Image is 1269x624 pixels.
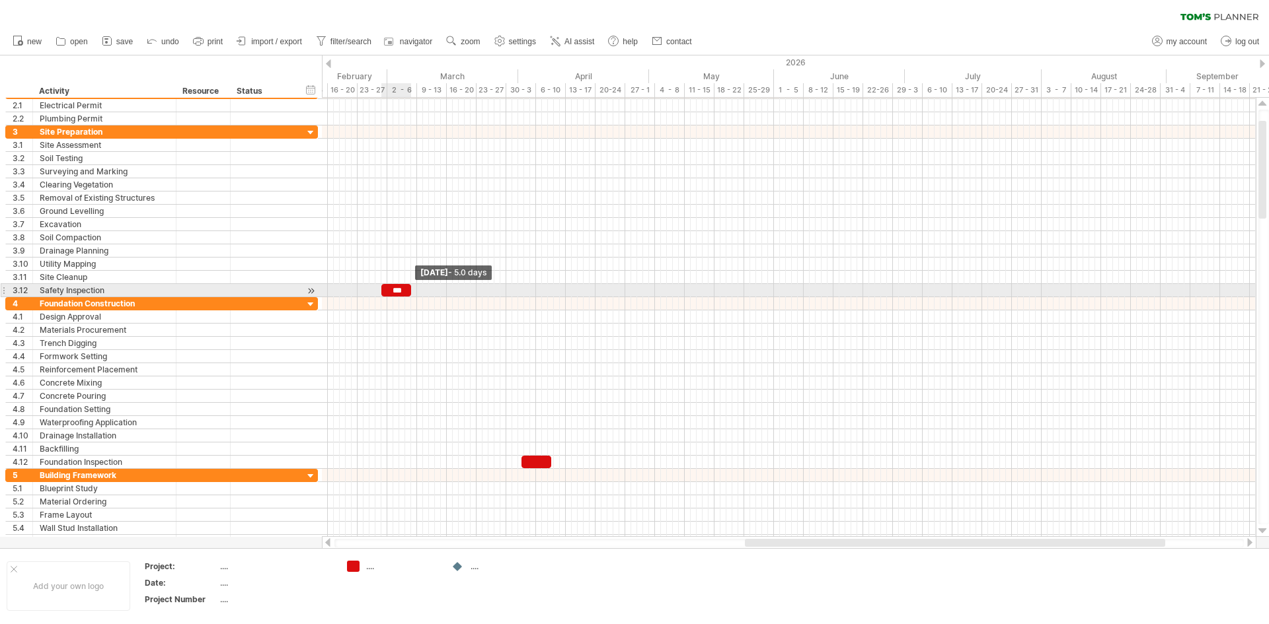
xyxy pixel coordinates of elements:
[518,69,649,83] div: April 2026
[237,85,289,98] div: Status
[220,561,331,572] div: ....
[13,258,32,270] div: 3.10
[666,37,692,46] span: contact
[40,139,169,151] div: Site Assessment
[952,83,982,97] div: 13 - 17
[13,495,32,508] div: 5.2
[40,218,169,230] div: Excavation
[905,69,1042,83] div: July 2026
[13,390,32,402] div: 4.7
[13,284,32,296] div: 3.12
[40,258,169,270] div: Utility Mapping
[40,178,169,191] div: Clearing Vegetation
[536,83,566,97] div: 6 - 10
[13,363,32,376] div: 4.5
[1220,83,1250,97] div: 14 - 18
[1217,33,1263,50] a: log out
[400,37,432,46] span: navigator
[1235,37,1259,46] span: log out
[40,244,169,257] div: Drainage Planning
[40,416,169,429] div: Waterproofing Application
[13,99,32,112] div: 2.1
[190,33,227,50] a: print
[143,33,183,50] a: undo
[251,37,302,46] span: import / export
[13,508,32,521] div: 5.3
[40,456,169,468] div: Foundation Inspection
[509,37,536,46] span: settings
[40,429,169,442] div: Drainage Installation
[52,33,92,50] a: open
[744,83,774,97] div: 25-29
[863,83,893,97] div: 22-26
[415,265,492,280] div: [DATE]
[40,522,169,534] div: Wall Stud Installation
[98,33,137,50] a: save
[13,244,32,257] div: 3.9
[13,271,32,283] div: 3.11
[804,83,833,97] div: 8 - 12
[448,267,486,277] span: - 5.0 days
[13,297,32,310] div: 4
[13,456,32,468] div: 4.12
[39,85,169,98] div: Activity
[40,99,169,112] div: Electrical Permit
[1071,83,1101,97] div: 10 - 14
[1167,37,1207,46] span: my account
[1042,69,1167,83] div: August 2026
[40,508,169,521] div: Frame Layout
[13,191,32,204] div: 3.5
[13,482,32,495] div: 5.1
[1131,83,1161,97] div: 24-28
[268,69,387,83] div: February 2026
[40,337,169,349] div: Trench Digging
[40,390,169,402] div: Concrete Pouring
[13,125,32,138] div: 3
[70,37,88,46] span: open
[145,594,217,605] div: Project Number
[40,165,169,178] div: Surveying and Marking
[685,83,714,97] div: 11 - 15
[13,178,32,191] div: 3.4
[40,152,169,164] div: Soil Testing
[387,83,417,97] div: 2 - 6
[13,376,32,389] div: 4.6
[40,191,169,204] div: Removal of Existing Structures
[328,83,358,97] div: 16 - 20
[145,577,217,588] div: Date:
[40,112,169,125] div: Plumbing Permit
[387,69,518,83] div: March 2026
[13,324,32,336] div: 4.2
[161,37,179,46] span: undo
[833,83,863,97] div: 15 - 19
[13,139,32,151] div: 3.1
[596,83,625,97] div: 20-24
[40,535,169,547] div: Floor Joist Installation
[566,83,596,97] div: 13 - 17
[116,37,133,46] span: save
[13,337,32,349] div: 4.3
[13,535,32,547] div: 5.5
[40,297,169,310] div: Foundation Construction
[40,482,169,495] div: Blueprint Study
[13,205,32,217] div: 3.6
[648,33,696,50] a: contact
[382,33,436,50] a: navigator
[13,112,32,125] div: 2.2
[649,69,774,83] div: May 2026
[40,495,169,508] div: Material Ordering
[1101,83,1131,97] div: 17 - 21
[40,271,169,283] div: Site Cleanup
[40,324,169,336] div: Materials Procurement
[220,594,331,605] div: ....
[208,37,223,46] span: print
[13,469,32,481] div: 5
[330,37,371,46] span: filter/search
[443,33,484,50] a: zoom
[1012,83,1042,97] div: 27 - 31
[893,83,923,97] div: 29 - 3
[13,152,32,164] div: 3.2
[40,205,169,217] div: Ground Levelling
[1190,83,1220,97] div: 7 - 11
[506,83,536,97] div: 30 - 3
